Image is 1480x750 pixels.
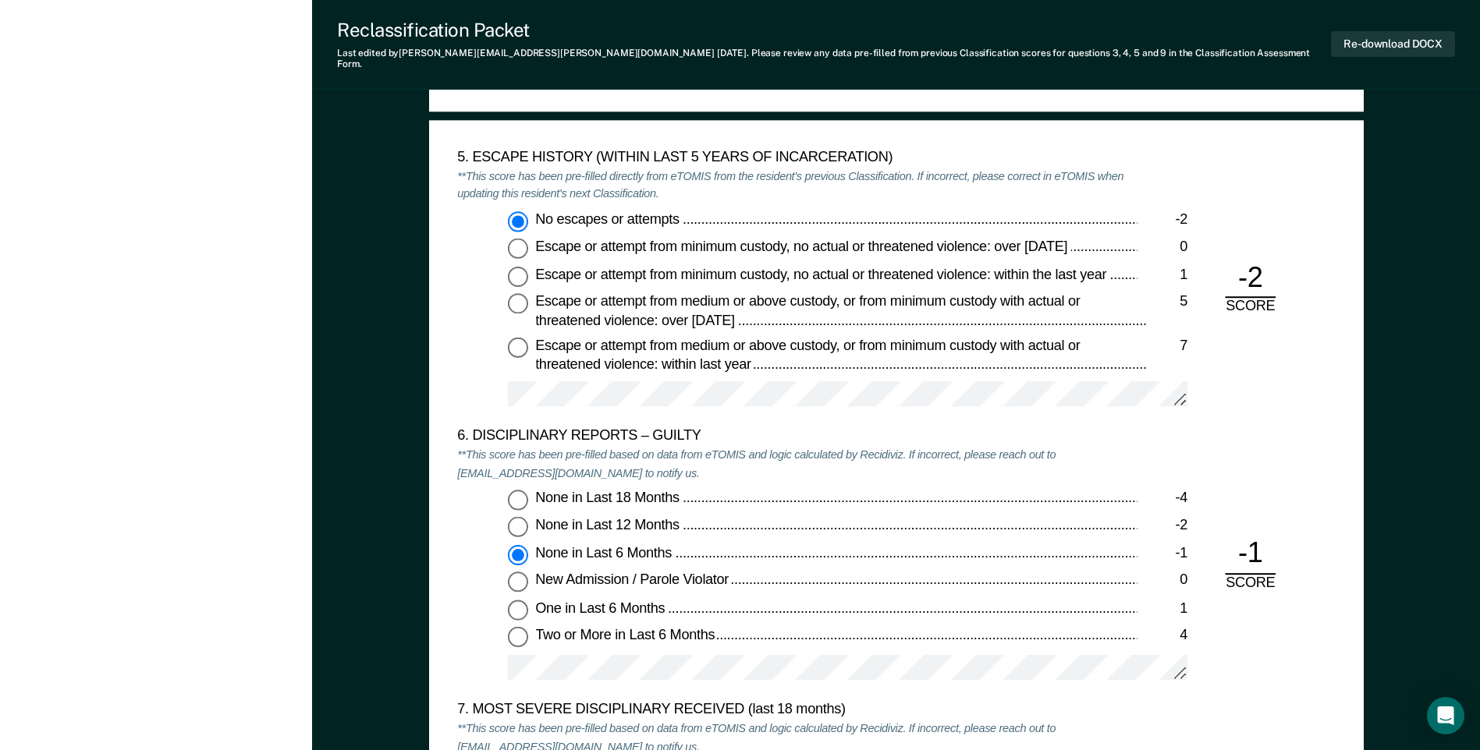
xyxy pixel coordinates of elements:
[1137,600,1187,618] div: 1
[457,448,1056,480] em: **This score has been pre-filled based on data from eTOMIS and logic calculated by Recidiviz. If ...
[1225,260,1276,298] div: -2
[508,600,528,620] input: One in Last 6 Months1
[337,19,1331,41] div: Reclassification Packet
[508,572,528,593] input: New Admission / Parole Violator0
[535,490,682,505] span: None in Last 18 Months
[535,210,682,226] span: No escapes or attempts
[1146,293,1187,312] div: 5
[508,544,528,564] input: None in Last 6 Months-1
[457,168,1123,201] em: **This score has been pre-filled directly from eTOMIS from the resident's previous Classification...
[1225,536,1276,574] div: -1
[535,600,668,615] span: One in Last 6 Months
[535,544,674,560] span: None in Last 6 Months
[1137,210,1187,229] div: -2
[1137,572,1187,591] div: 0
[508,517,528,537] input: None in Last 12 Months-2
[1137,544,1187,563] div: -1
[535,572,732,588] span: New Admission / Parole Violator
[535,517,682,532] span: None in Last 12 Months
[457,427,1137,446] div: 6. DISCIPLINARY REPORTS – GUILTY
[457,148,1137,167] div: 5. ESCAPE HISTORY (WITHIN LAST 5 YEARS OF INCARCERATION)
[535,293,1080,327] span: Escape or attempt from medium or above custody, or from minimum custody with actual or threatened...
[535,266,1109,281] span: Escape or attempt from minimum custody, no actual or threatened violence: within the last year
[508,210,528,231] input: No escapes or attempts-2
[337,48,1331,70] div: Last edited by [PERSON_NAME][EMAIL_ADDRESS][PERSON_NAME][DOMAIN_NAME] . Please review any data pr...
[508,337,528,357] input: Escape or attempt from medium or above custody, or from minimum custody with actual or threatened...
[1137,239,1187,257] div: 0
[457,701,1137,720] div: 7. MOST SEVERE DISCIPLINARY RECEIVED (last 18 months)
[1212,298,1288,317] div: SCORE
[717,48,747,58] span: [DATE]
[535,627,718,642] span: Two or More in Last 6 Months
[535,337,1080,371] span: Escape or attempt from medium or above custody, or from minimum custody with actual or threatened...
[1331,31,1455,57] button: Re-download DOCX
[1147,337,1187,356] div: 7
[508,266,528,286] input: Escape or attempt from minimum custody, no actual or threatened violence: within the last year1
[1427,697,1464,734] div: Open Intercom Messenger
[1137,266,1187,285] div: 1
[508,239,528,259] input: Escape or attempt from minimum custody, no actual or threatened violence: over [DATE]0
[1137,517,1187,536] div: -2
[508,293,528,313] input: Escape or attempt from medium or above custody, or from minimum custody with actual or threatened...
[508,627,528,647] input: Two or More in Last 6 Months4
[508,490,528,510] input: None in Last 18 Months-4
[1212,574,1288,593] div: SCORE
[535,239,1070,254] span: Escape or attempt from minimum custody, no actual or threatened violence: over [DATE]
[1137,490,1187,508] div: -4
[1137,627,1187,646] div: 4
